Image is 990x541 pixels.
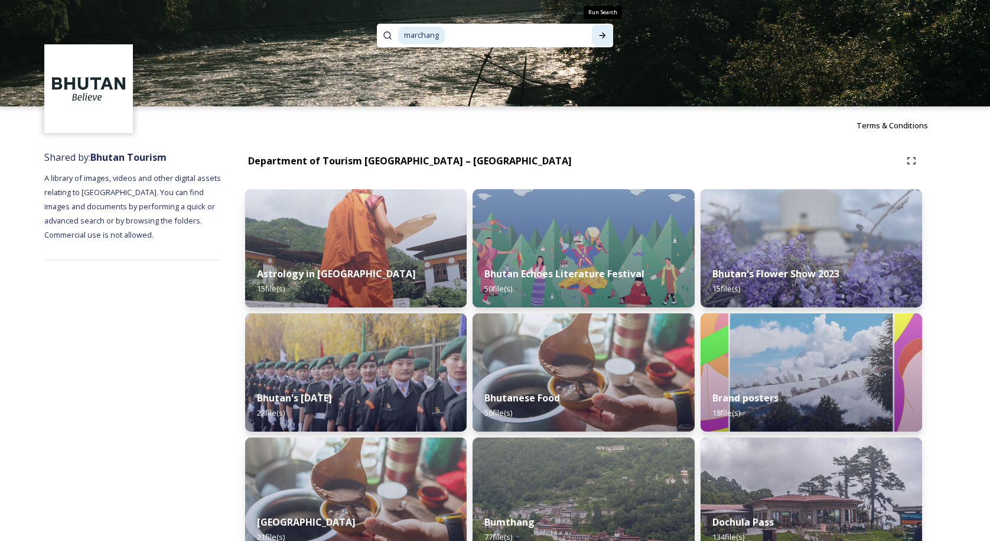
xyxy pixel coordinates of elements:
[398,27,445,44] span: marchang
[484,407,512,418] span: 56 file(s)
[712,283,740,294] span: 15 file(s)
[712,391,779,404] strong: Brand posters
[701,313,922,432] img: Bhutan_Believe_800_1000_4.jpg
[257,407,285,418] span: 22 file(s)
[257,283,285,294] span: 15 file(s)
[257,391,332,404] strong: Bhutan's [DATE]
[248,154,572,167] strong: Department of Tourism [GEOGRAPHIC_DATA] – [GEOGRAPHIC_DATA]
[484,516,535,529] strong: Bumthang
[44,151,167,164] span: Shared by:
[257,267,416,280] strong: Astrology in [GEOGRAPHIC_DATA]
[712,267,839,280] strong: Bhutan's Flower Show 2023
[473,189,694,307] img: Bhutan%2520Echoes7.jpg
[245,189,467,307] img: _SCH1465.jpg
[90,151,167,164] strong: Bhutan Tourism
[245,313,467,432] img: Bhutan%2520National%2520Day10.jpg
[857,120,928,131] span: Terms & Conditions
[712,407,740,418] span: 18 file(s)
[857,118,946,132] a: Terms & Conditions
[257,516,356,529] strong: [GEOGRAPHIC_DATA]
[484,283,512,294] span: 50 file(s)
[712,516,774,529] strong: Dochula Pass
[484,267,644,280] strong: Bhutan Echoes Literature Festival
[484,391,560,404] strong: Bhutanese Food
[473,313,694,432] img: Bumdeling%2520090723%2520by%2520Amp%2520Sripimanwat-4.jpg
[44,173,223,240] span: A library of images, videos and other digital assets relating to [GEOGRAPHIC_DATA]. You can find ...
[46,46,132,132] img: BT_Logo_BB_Lockup_CMYK_High%2520Res.jpg
[584,6,622,19] div: Run Search
[701,189,922,307] img: Bhutan%2520Flower%2520Show2.jpg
